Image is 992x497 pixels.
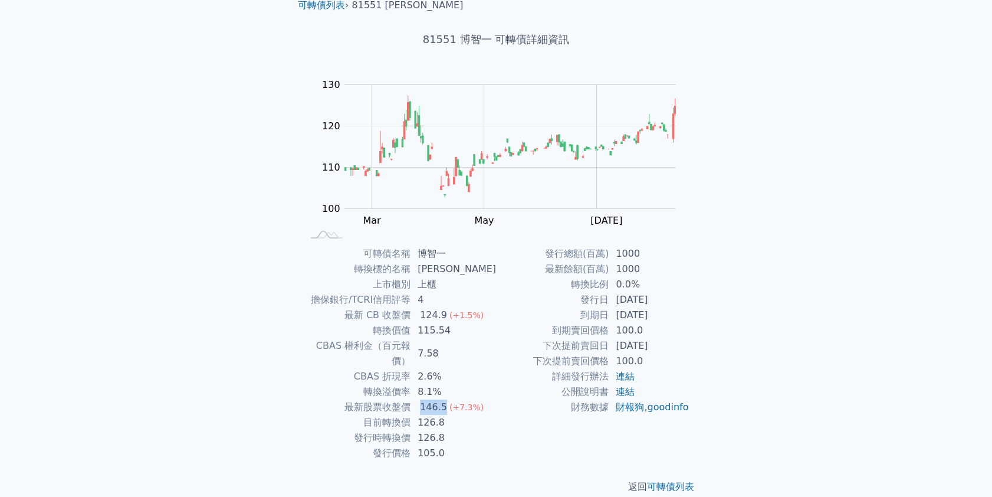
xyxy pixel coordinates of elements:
[410,292,496,308] td: 4
[322,203,340,214] tspan: 100
[288,31,704,48] h1: 81551 博智一 可轉債詳細資訊
[496,354,609,369] td: 下次提前賣回價格
[609,292,689,308] td: [DATE]
[410,384,496,400] td: 8.1%
[363,215,381,226] tspan: Mar
[609,400,689,415] td: ,
[590,215,622,226] tspan: [DATE]
[609,354,689,369] td: 100.0
[496,384,609,400] td: 公開說明書
[303,369,410,384] td: CBAS 折現率
[449,403,484,412] span: (+7.3%)
[609,246,689,261] td: 1000
[410,277,496,292] td: 上櫃
[616,386,635,397] a: 連結
[647,481,694,492] a: 可轉債列表
[474,215,494,226] tspan: May
[616,401,644,413] a: 財報狗
[418,308,449,323] div: 124.9
[647,401,688,413] a: goodinfo
[496,338,609,354] td: 下次提前賣回日
[303,446,410,461] td: 發行價格
[410,430,496,446] td: 126.8
[609,277,689,292] td: 0.0%
[496,323,609,338] td: 到期賣回價格
[303,261,410,277] td: 轉換標的名稱
[410,261,496,277] td: [PERSON_NAME]
[288,480,704,494] p: 返回
[303,400,410,415] td: 最新股票收盤價
[496,261,609,277] td: 最新餘額(百萬)
[609,338,689,354] td: [DATE]
[496,369,609,384] td: 詳細發行辦法
[303,323,410,338] td: 轉換價值
[496,308,609,323] td: 到期日
[496,277,609,292] td: 轉換比例
[322,120,340,132] tspan: 120
[303,384,410,400] td: 轉換溢價率
[303,430,410,446] td: 發行時轉換價
[303,246,410,261] td: 可轉債名稱
[322,162,340,173] tspan: 110
[303,292,410,308] td: 擔保銀行/TCRI信用評等
[609,308,689,323] td: [DATE]
[616,371,635,382] a: 連結
[410,323,496,338] td: 115.54
[410,246,496,261] td: 博智一
[303,338,410,369] td: CBAS 權利金（百元報價）
[303,308,410,323] td: 最新 CB 收盤價
[496,246,609,261] td: 發行總額(百萬)
[418,400,449,415] div: 146.5
[303,415,410,430] td: 目前轉換價
[410,415,496,430] td: 126.8
[303,277,410,292] td: 上市櫃別
[449,310,484,320] span: (+1.5%)
[410,446,496,461] td: 105.0
[410,369,496,384] td: 2.6%
[496,400,609,415] td: 財務數據
[316,79,693,226] g: Chart
[609,323,689,338] td: 100.0
[410,338,496,369] td: 7.58
[609,261,689,277] td: 1000
[496,292,609,308] td: 發行日
[322,79,340,90] tspan: 130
